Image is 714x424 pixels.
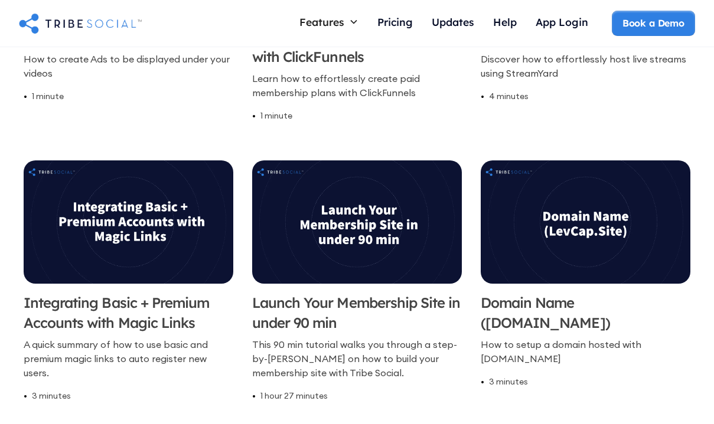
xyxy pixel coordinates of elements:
a: App Login [526,11,598,36]
div: How to create Ads to be displayed under your videos [24,52,233,80]
div: 3 minutes [32,389,71,402]
h3: Launch Your Membership Site in under 90 min [252,293,462,333]
div: 1 minute [32,90,64,103]
div: 4 minutes [489,90,529,103]
div: 3 minutes [489,375,528,388]
div: How to setup a domain hosted with [DOMAIN_NAME] [481,337,690,366]
div: • [24,90,27,103]
div: Updates [432,15,474,28]
div: Help [493,15,517,28]
div: • [24,389,27,402]
a: Book a Demo [612,11,695,35]
div: Pricing [377,15,413,28]
div: 1 minute [260,109,292,122]
div: Discover how to effortlessly host live streams using StreamYard [481,52,690,80]
div: • [252,389,256,402]
div: A quick summary of how to use basic and premium magic links to auto register new users. [24,337,233,380]
a: Pricing [368,11,422,36]
a: home [19,11,142,35]
div: Learn how to effortlessly create paid membership plans with ClickFunnels [252,71,462,100]
div: 1 hour 27 minutes [260,389,328,402]
a: Updates [422,11,484,36]
a: Integrating Basic + Premium Accounts with Magic LinksA quick summary of how to use basic and prem... [24,160,233,403]
div: Features [299,15,344,28]
div: • [252,109,256,122]
a: Help [484,11,526,36]
h3: Integrating Basic + Premium Accounts with Magic Links [24,293,233,333]
div: • [481,375,484,388]
a: Launch Your Membership Site in under 90 minThis 90 min tutorial walks you through a step-by-[PERS... [252,160,462,403]
a: Domain Name ([DOMAIN_NAME])How to setup a domain hosted with [DOMAIN_NAME]•3 minutes [481,160,690,403]
h3: Domain Name ([DOMAIN_NAME]) [481,293,690,333]
div: • [481,90,484,103]
div: Features [290,11,368,33]
div: This 90 min tutorial walks you through a step-by-[PERSON_NAME] on how to build your membership si... [252,337,462,380]
div: App Login [536,15,588,28]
